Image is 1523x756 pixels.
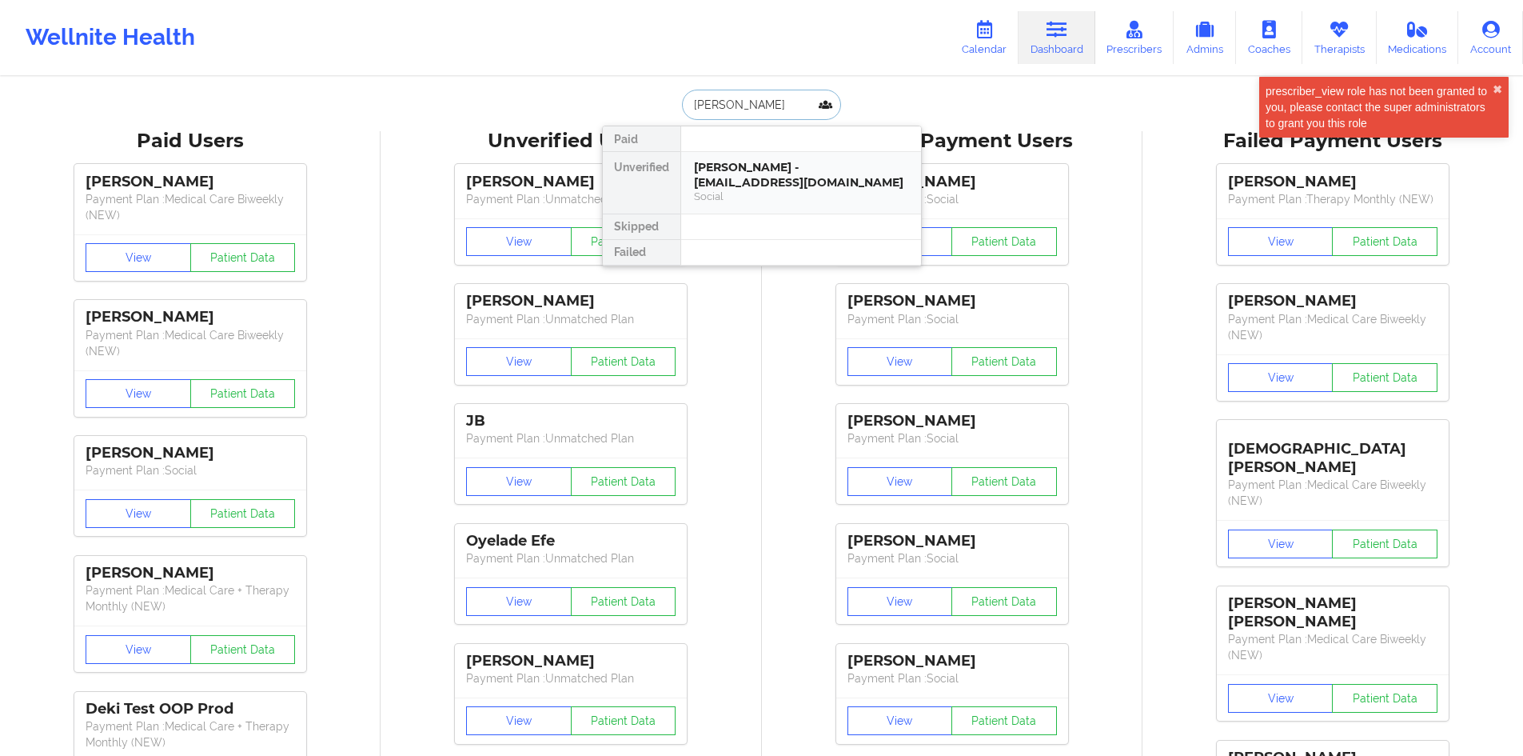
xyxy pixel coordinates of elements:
a: Prescribers [1095,11,1174,64]
div: [PERSON_NAME] [PERSON_NAME] [1228,594,1437,631]
button: View [86,379,191,408]
div: [PERSON_NAME] [466,652,676,670]
div: [PERSON_NAME] [466,292,676,310]
button: Patient Data [1332,363,1437,392]
a: Calendar [950,11,1019,64]
button: Patient Data [951,467,1057,496]
p: Payment Plan : Social [847,550,1057,566]
div: [PERSON_NAME] [847,652,1057,670]
p: Payment Plan : Unmatched Plan [466,311,676,327]
button: Patient Data [951,706,1057,735]
button: View [466,706,572,735]
button: View [86,499,191,528]
p: Payment Plan : Social [86,462,295,478]
div: Oyelade Efe [466,532,676,550]
div: Paid [603,126,680,152]
div: Failed [603,240,680,266]
div: [PERSON_NAME] [86,308,295,326]
div: [PERSON_NAME] [86,173,295,191]
button: Patient Data [190,379,296,408]
p: Payment Plan : Medical Care Biweekly (NEW) [1228,477,1437,509]
button: View [847,467,953,496]
div: [PERSON_NAME] [847,532,1057,550]
button: View [466,347,572,376]
div: prescriber_view role has not been granted to you, please contact the super administrators to gran... [1266,83,1493,131]
div: Unverified [603,152,680,214]
div: [PERSON_NAME] [1228,173,1437,191]
button: View [466,227,572,256]
div: Deki Test OOP Prod [86,700,295,718]
button: Patient Data [951,587,1057,616]
button: Patient Data [571,706,676,735]
p: Payment Plan : Unmatched Plan [466,670,676,686]
a: Admins [1174,11,1236,64]
p: Payment Plan : Social [847,670,1057,686]
div: [PERSON_NAME] [847,173,1057,191]
button: View [1228,530,1334,558]
div: Unverified Users [392,129,750,154]
div: JB [466,412,676,430]
p: Payment Plan : Unmatched Plan [466,550,676,566]
button: Patient Data [571,467,676,496]
div: [PERSON_NAME] [847,292,1057,310]
button: View [466,467,572,496]
button: Patient Data [1332,684,1437,713]
p: Payment Plan : Medical Care Biweekly (NEW) [86,327,295,359]
div: Failed Payment Users [1154,129,1512,154]
div: Skipped [603,214,680,240]
button: Patient Data [190,635,296,664]
button: close [1493,83,1502,96]
button: Patient Data [1332,530,1437,558]
p: Payment Plan : Therapy Monthly (NEW) [1228,191,1437,207]
p: Payment Plan : Social [847,430,1057,446]
p: Payment Plan : Medical Care + Therapy Monthly (NEW) [86,582,295,614]
div: [PERSON_NAME] [1228,292,1437,310]
p: Payment Plan : Medical Care Biweekly (NEW) [86,191,295,223]
div: [PERSON_NAME] [847,412,1057,430]
button: View [86,635,191,664]
div: [PERSON_NAME] [86,564,295,582]
a: Dashboard [1019,11,1095,64]
button: Patient Data [571,347,676,376]
button: Patient Data [951,347,1057,376]
a: Coaches [1236,11,1302,64]
p: Payment Plan : Medical Care + Therapy Monthly (NEW) [86,718,295,750]
div: [PERSON_NAME] [86,444,295,462]
div: Skipped Payment Users [773,129,1131,154]
div: [DEMOGRAPHIC_DATA][PERSON_NAME] [1228,428,1437,477]
button: View [1228,227,1334,256]
p: Payment Plan : Medical Care Biweekly (NEW) [1228,311,1437,343]
button: View [1228,363,1334,392]
button: View [466,587,572,616]
div: Social [694,190,908,203]
button: Patient Data [190,243,296,272]
button: Patient Data [571,227,676,256]
p: Payment Plan : Medical Care Biweekly (NEW) [1228,631,1437,663]
div: Paid Users [11,129,369,154]
div: [PERSON_NAME] [466,173,676,191]
p: Payment Plan : Unmatched Plan [466,191,676,207]
div: [PERSON_NAME] - [EMAIL_ADDRESS][DOMAIN_NAME] [694,160,908,190]
button: Patient Data [571,587,676,616]
p: Payment Plan : Social [847,311,1057,327]
button: View [847,347,953,376]
p: Payment Plan : Social [847,191,1057,207]
button: View [847,706,953,735]
button: Patient Data [190,499,296,528]
button: Patient Data [1332,227,1437,256]
button: View [1228,684,1334,713]
button: Patient Data [951,227,1057,256]
button: View [847,587,953,616]
p: Payment Plan : Unmatched Plan [466,430,676,446]
button: View [86,243,191,272]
